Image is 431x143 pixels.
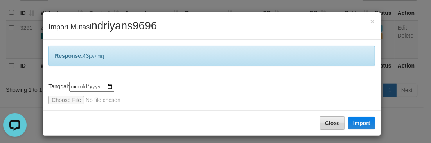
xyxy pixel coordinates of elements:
div: Tanggal: [48,82,375,104]
div: 43 [48,46,375,66]
b: Response: [55,53,83,59]
span: × [370,17,375,26]
button: Close [370,17,375,25]
span: [367 ms] [89,54,104,59]
span: Import Mutasi [48,23,157,31]
button: Open LiveChat chat widget [3,3,27,27]
button: Import [348,117,375,129]
button: Close [320,116,345,130]
span: ndriyans9696 [91,20,157,32]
